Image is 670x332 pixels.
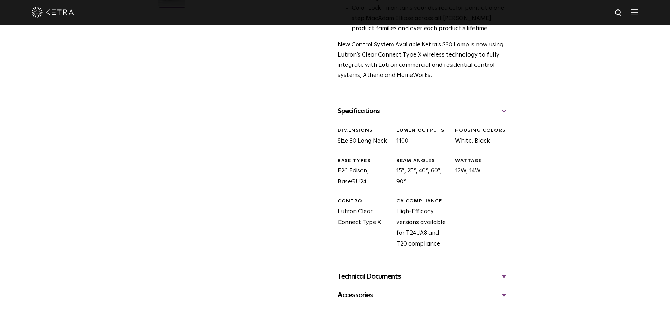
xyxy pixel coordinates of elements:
[338,42,422,48] strong: New Control System Available:
[391,157,450,188] div: 15°, 25°, 40°, 60°, 90°
[396,127,450,134] div: LUMEN OUTPUTS
[614,9,623,18] img: search icon
[396,157,450,164] div: BEAM ANGLES
[338,40,509,81] p: Ketra’s S30 Lamp is now using Lutron’s Clear Connect Type X wireless technology to fully integrat...
[338,271,509,282] div: Technical Documents
[332,127,391,147] div: Size 30 Long Neck
[455,157,509,164] div: WATTAGE
[396,198,450,205] div: CA COMPLIANCE
[450,127,509,147] div: White, Black
[391,127,450,147] div: 1100
[332,157,391,188] div: E26 Edison, BaseGU24
[450,157,509,188] div: 12W, 14W
[338,198,391,205] div: CONTROL
[391,198,450,249] div: High-Efficacy versions available for T24 JA8 and T20 compliance
[338,105,509,117] div: Specifications
[631,9,638,15] img: Hamburger%20Nav.svg
[455,127,509,134] div: HOUSING COLORS
[338,157,391,164] div: BASE TYPES
[32,7,74,18] img: ketra-logo-2019-white
[338,289,509,301] div: Accessories
[332,198,391,249] div: Lutron Clear Connect Type X
[338,127,391,134] div: DIMENSIONS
